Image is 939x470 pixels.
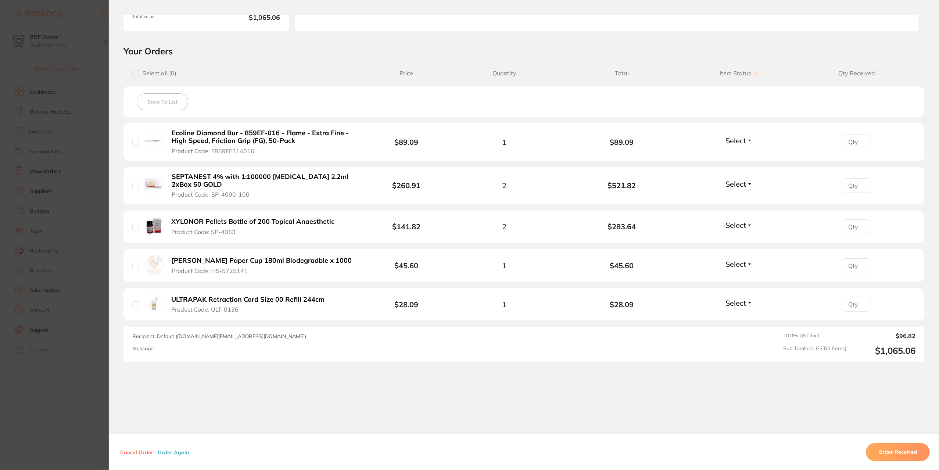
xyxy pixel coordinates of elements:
input: Qty [842,297,871,312]
input: Qty [842,258,871,273]
span: Select [725,220,746,230]
output: $1,065.06 [852,345,915,356]
button: SEPTANEST 4% with 1:100000 [MEDICAL_DATA] 2.2ml 2xBox 50 GOLD Product Code: SP-4090-100 [169,173,356,198]
button: [PERSON_NAME] Paper Cup 180ml Biodegradble x 1000 Product Code: HS-5725141 [169,256,356,275]
button: Order Again [155,449,191,455]
button: Select [723,259,755,269]
img: Henry Schein Paper Cup 180ml Biodegradble x 1000 [144,255,164,275]
b: $141.82 [392,222,420,231]
b: SEPTANEST 4% with 1:100000 [MEDICAL_DATA] 2.2ml 2xBox 50 GOLD [172,173,354,188]
img: Ecoline Diamond Bur - 859EF-016 - Flame - Extra Fine - High Speed, Friction Grip (FG), 50-Pack [144,132,164,151]
span: Product Code: SP-4090-100 [172,191,250,198]
span: Product Code: ULT-0136 [171,306,239,313]
span: 10.0 % GST Incl. [783,333,846,339]
b: $260.91 [392,181,420,190]
span: 2 [502,181,506,190]
img: SEPTANEST 4% with 1:100000 adrenalin 2.2ml 2xBox 50 GOLD [144,175,164,194]
b: $89.09 [563,138,681,146]
span: Quantity [445,70,563,77]
span: Select [725,259,746,269]
button: Save To List [137,93,188,110]
span: Total Value [132,14,203,22]
b: Ecoline Diamond Bur - 859EF-016 - Flame - Extra Fine - High Speed, Friction Grip (FG), 50-Pack [172,129,354,144]
span: Product Code: HS-5725141 [172,268,248,274]
b: XYLONOR Pellets Bottle of 200 Topical Anaesthetic [171,218,334,226]
span: Select [725,298,746,308]
b: [PERSON_NAME] Paper Cup 180ml Biodegradble x 1000 [172,257,352,265]
button: ULTRAPAK Retraction Cord Size 00 Refill 244cm Product Code: ULT-0136 [169,295,331,313]
output: $96.82 [852,333,915,339]
span: Sub Total Incl. GST ( 5 Items) [783,345,846,356]
h2: Your Orders [123,46,924,57]
img: XYLONOR Pellets Bottle of 200 Topical Anaesthetic [144,216,164,236]
span: Product Code: E859EF314016 [172,148,254,154]
img: ULTRAPAK Retraction Cord Size 00 Refill 244cm [144,294,164,313]
b: $89.09 [394,137,418,147]
button: Order Received [866,443,930,461]
button: Select [723,179,755,189]
b: $28.09 [563,300,681,309]
span: Select all ( 0 ) [139,70,176,77]
b: ULTRAPAK Retraction Cord Size 00 Refill 244cm [171,296,325,304]
span: 1 [502,138,506,146]
button: Cancel Order [118,449,155,455]
span: Price [367,70,445,77]
button: Select [723,298,755,308]
button: Select [723,220,755,230]
b: $28.09 [394,300,418,309]
span: 1 [502,261,506,270]
label: Message: [132,345,155,352]
b: $45.60 [394,261,418,270]
span: Total [563,70,681,77]
span: Qty Received [798,70,915,77]
span: Recipient: Default ( [DOMAIN_NAME][EMAIL_ADDRESS][DOMAIN_NAME] ) [132,333,306,340]
input: Qty [842,219,871,234]
span: Select [725,136,746,145]
span: 2 [502,222,506,231]
span: Select [725,179,746,189]
button: Ecoline Diamond Bur - 859EF-016 - Flame - Extra Fine - High Speed, Friction Grip (FG), 50-Pack Pr... [169,129,356,155]
b: $45.60 [563,261,681,270]
b: $1,065.06 [209,14,280,22]
span: 1 [502,300,506,309]
b: $521.82 [563,181,681,190]
button: Select [723,136,755,145]
input: Qty [842,178,871,193]
span: Item Status [681,70,798,77]
span: Product Code: SP-4063 [171,229,236,235]
b: $283.64 [563,222,681,231]
button: XYLONOR Pellets Bottle of 200 Topical Anaesthetic Product Code: SP-4063 [169,218,341,236]
input: Qty [842,134,871,149]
